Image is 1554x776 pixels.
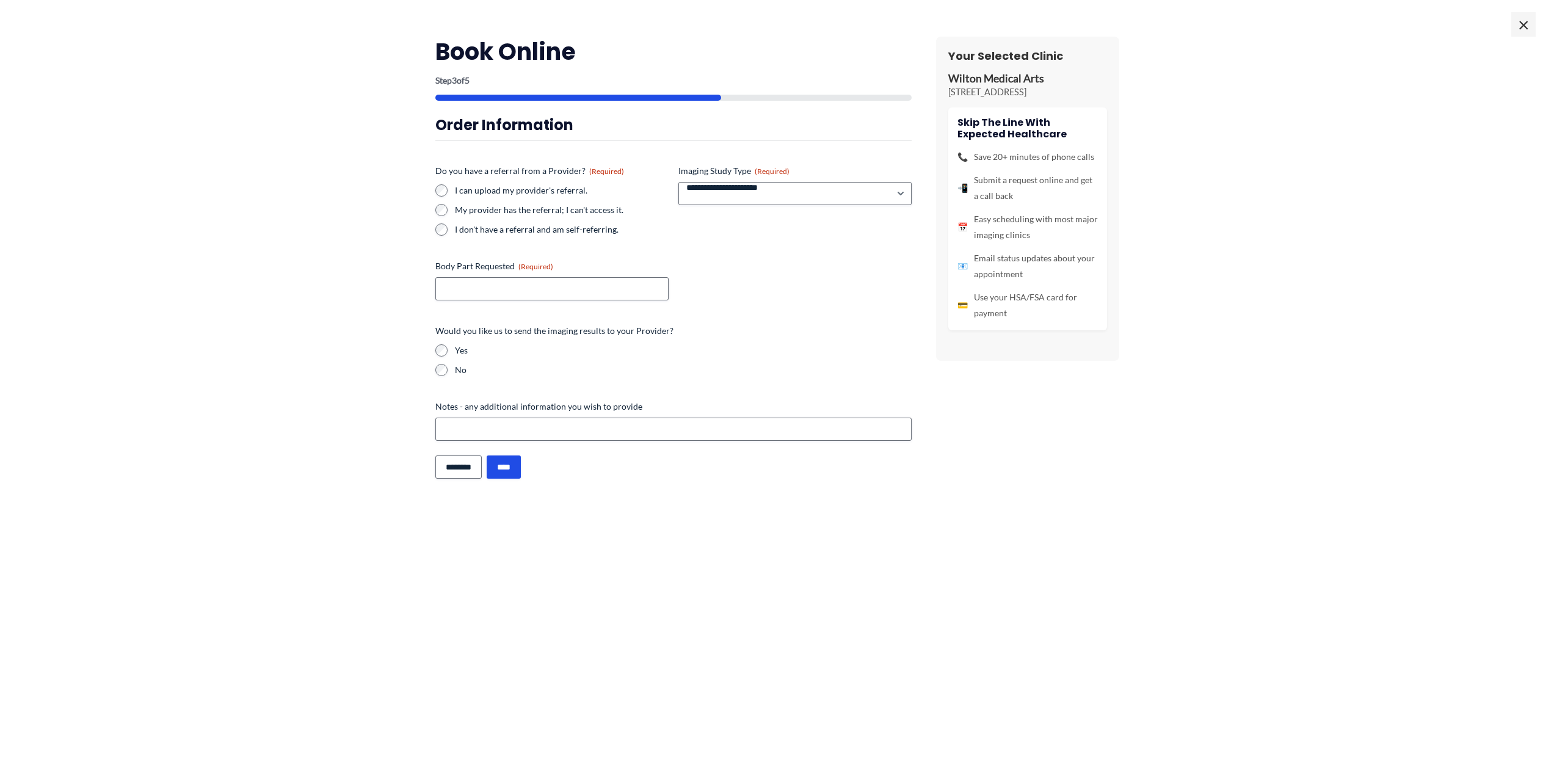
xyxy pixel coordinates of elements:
h2: Book Online [435,37,912,67]
label: No [455,364,912,376]
span: 📲 [957,180,968,196]
li: Use your HSA/FSA card for payment [957,289,1098,321]
p: [STREET_ADDRESS] [948,86,1107,98]
span: 📞 [957,149,968,165]
label: Body Part Requested [435,260,669,272]
h3: Your Selected Clinic [948,49,1107,63]
h4: Skip the line with Expected Healthcare [957,117,1098,140]
span: (Required) [518,262,553,271]
label: Notes - any additional information you wish to provide [435,401,912,413]
label: I can upload my provider's referral. [455,184,669,197]
label: Imaging Study Type [678,165,912,177]
span: 📧 [957,258,968,274]
li: Save 20+ minutes of phone calls [957,149,1098,165]
p: Wilton Medical Arts [948,72,1107,86]
span: 3 [452,75,457,85]
span: (Required) [589,167,624,176]
p: Step of [435,76,912,85]
label: My provider has the referral; I can't access it. [455,204,669,216]
li: Email status updates about your appointment [957,250,1098,282]
span: 5 [465,75,470,85]
span: 💳 [957,297,968,313]
legend: Do you have a referral from a Provider? [435,165,624,177]
li: Submit a request online and get a call back [957,172,1098,204]
label: I don't have a referral and am self-referring. [455,223,669,236]
legend: Would you like us to send the imaging results to your Provider? [435,325,674,337]
li: Easy scheduling with most major imaging clinics [957,211,1098,243]
h3: Order Information [435,115,912,134]
span: (Required) [755,167,790,176]
span: × [1511,12,1536,37]
label: Yes [455,344,912,357]
span: 📅 [957,219,968,235]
